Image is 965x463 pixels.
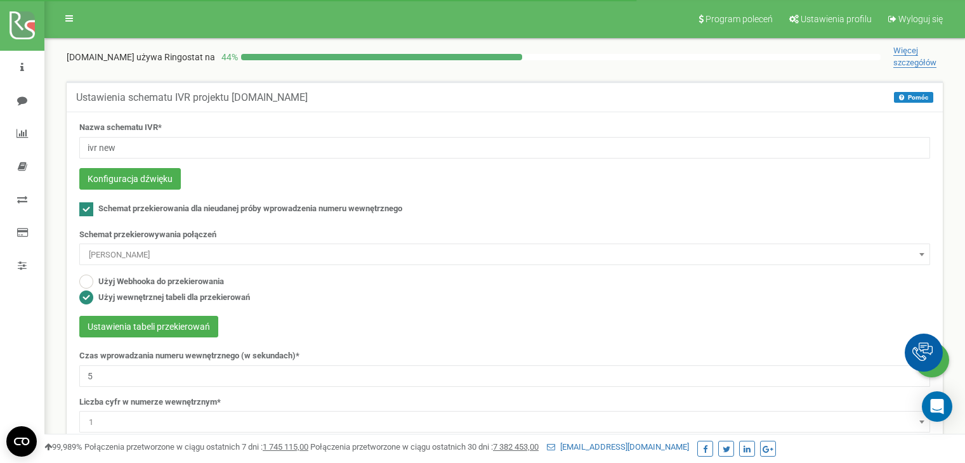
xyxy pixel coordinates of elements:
[76,92,308,103] h5: Ustawienia schematu IVR projektu [DOMAIN_NAME]
[67,51,215,63] p: [DOMAIN_NAME]
[547,442,689,452] a: [EMAIL_ADDRESS][DOMAIN_NAME]
[79,168,181,190] button: Konfiguracja dźwięku
[44,442,82,452] span: 99,989%
[6,426,37,457] button: Open CMP widget
[898,14,943,24] span: Wyloguj się
[79,396,221,408] label: Liczba cyfr w numerze wewnętrznym*
[215,51,241,63] p: 44 %
[98,276,224,288] label: Użyj Webhooka do przekierowania
[922,391,952,422] div: Open Intercom Messenger
[136,52,215,62] span: używa Ringostat na
[79,316,218,337] button: Ustawienia tabeli przekierowań
[84,442,308,452] span: Połączenia przetworzone w ciągu ostatnich 7 dni :
[84,246,926,264] span: Kamila Rzeszut
[10,11,35,39] img: ringostat logo
[263,442,308,452] u: 1 745 115,00
[79,229,216,241] label: Schemat przekierowywania połączeń
[310,442,539,452] span: Połączenia przetworzone w ciągu ostatnich 30 dni :
[79,350,299,362] label: Czas wprowadzania numeru wewnętrznego (w sekundach)*
[706,14,773,24] span: Program poleceń
[894,92,933,103] button: Pomóc
[79,244,930,265] span: Kamila Rzeszut
[493,442,539,452] u: 7 382 453,00
[98,292,250,304] label: Użyj wewnętrznej tabeli dla przekierowań
[801,14,872,24] span: Ustawienia profilu
[84,414,926,431] span: 1
[893,46,936,68] span: Więcej szczegółów
[79,411,930,433] span: 1
[98,204,402,213] span: Schemat przekierowania dla nieudanej próby wprowadzenia numeru wewnętrznego
[79,122,162,134] label: Nazwa schematu IVR*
